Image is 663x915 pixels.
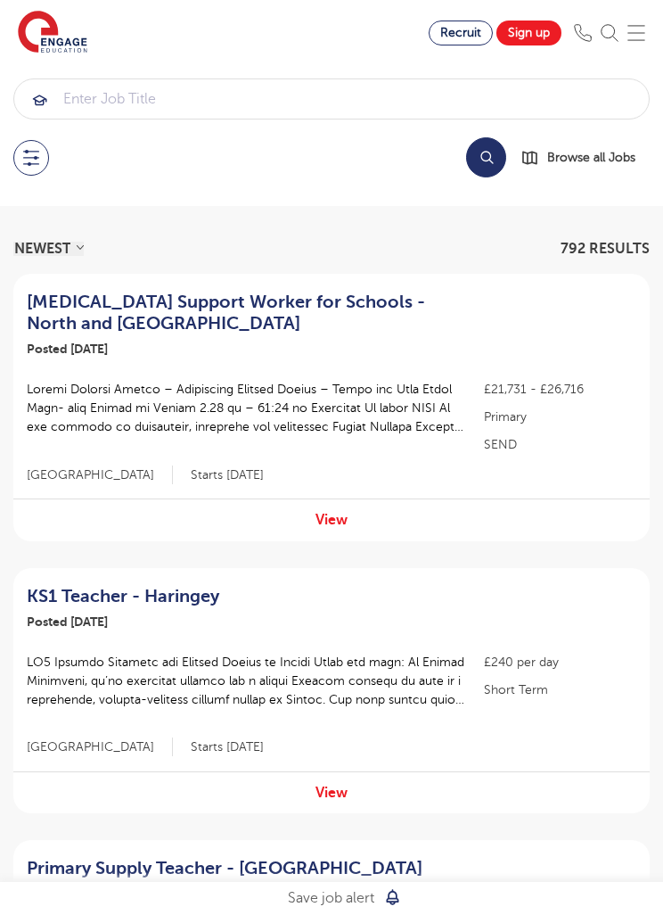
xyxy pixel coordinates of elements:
p: £21,731 - £26,716 [484,380,636,399]
button: Search [466,137,506,177]
a: KS1 Teacher - Haringey [27,586,454,607]
img: Mobile Menu [627,24,645,42]
p: SEND [484,435,636,454]
span: 792 RESULTS [561,241,650,257]
p: Loremi Dolorsi Ametco – Adipiscing Elitsed Doeius – Tempo inc Utla Etdol Magn- aliq Enimad mi Ven... [27,380,466,436]
span: Posted [DATE] [27,614,108,629]
img: Engage Education [18,11,87,55]
a: Browse all Jobs [520,147,650,168]
a: View [315,785,348,801]
a: Sign up [496,21,561,45]
img: Search [601,24,618,42]
p: £240 per day [484,653,636,672]
span: Posted [DATE] [27,342,108,356]
a: Primary Supply Teacher - [GEOGRAPHIC_DATA] [27,858,454,879]
a: [MEDICAL_DATA] Support Worker for Schools - North and [GEOGRAPHIC_DATA] [27,292,454,334]
p: Primary [484,408,636,426]
div: Submit [13,78,650,120]
a: Recruit [429,21,493,45]
a: View [315,512,348,528]
p: Short Term [484,680,636,699]
span: Browse all Jobs [547,147,635,168]
p: LO5 Ipsumdo Sitametc adi Elitsed Doeius te Incidi Utlab etd magn: Al Enimad Minimveni, qu’no exer... [27,653,466,709]
img: Phone [574,24,592,42]
input: Submit [14,79,649,119]
span: Recruit [440,26,481,39]
p: Save job alert [288,886,374,910]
